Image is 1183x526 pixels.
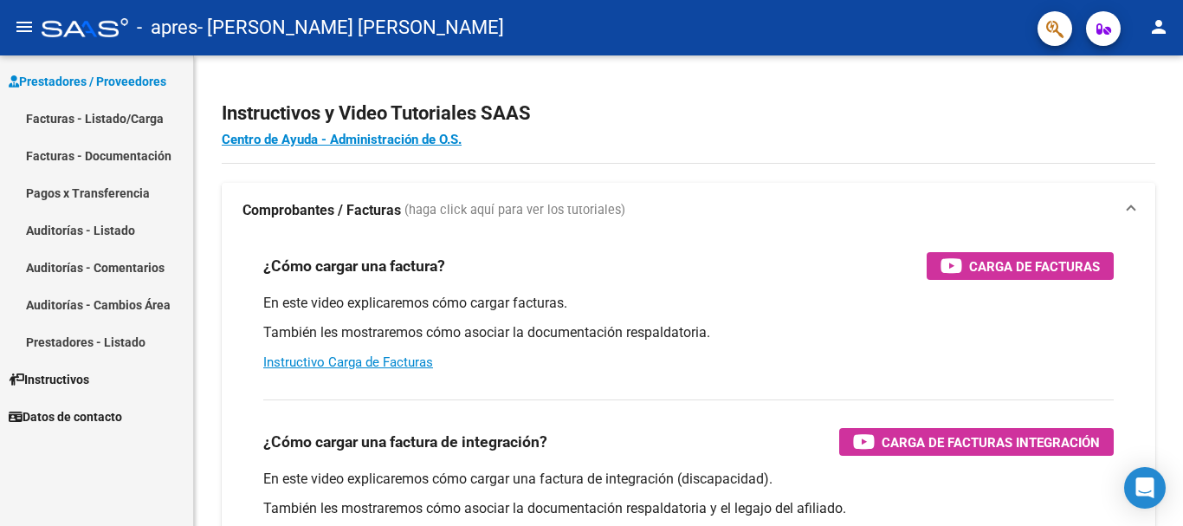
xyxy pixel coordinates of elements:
button: Carga de Facturas [927,252,1114,280]
p: En este video explicaremos cómo cargar una factura de integración (discapacidad). [263,470,1114,489]
mat-icon: person [1148,16,1169,37]
span: Instructivos [9,370,89,389]
h3: ¿Cómo cargar una factura de integración? [263,430,547,454]
span: Prestadores / Proveedores [9,72,166,91]
p: También les mostraremos cómo asociar la documentación respaldatoria. [263,323,1114,342]
a: Instructivo Carga de Facturas [263,354,433,370]
p: En este video explicaremos cómo cargar facturas. [263,294,1114,313]
mat-icon: menu [14,16,35,37]
span: (haga click aquí para ver los tutoriales) [404,201,625,220]
div: Open Intercom Messenger [1124,467,1166,509]
span: Carga de Facturas Integración [882,432,1100,453]
span: - [PERSON_NAME] [PERSON_NAME] [197,9,504,47]
span: - apres [137,9,197,47]
p: También les mostraremos cómo asociar la documentación respaldatoria y el legajo del afiliado. [263,499,1114,518]
h3: ¿Cómo cargar una factura? [263,254,445,278]
mat-expansion-panel-header: Comprobantes / Facturas (haga click aquí para ver los tutoriales) [222,183,1155,238]
strong: Comprobantes / Facturas [242,201,401,220]
a: Centro de Ayuda - Administración de O.S. [222,132,462,147]
span: Datos de contacto [9,407,122,426]
span: Carga de Facturas [969,256,1100,277]
h2: Instructivos y Video Tutoriales SAAS [222,97,1155,130]
button: Carga de Facturas Integración [839,428,1114,456]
